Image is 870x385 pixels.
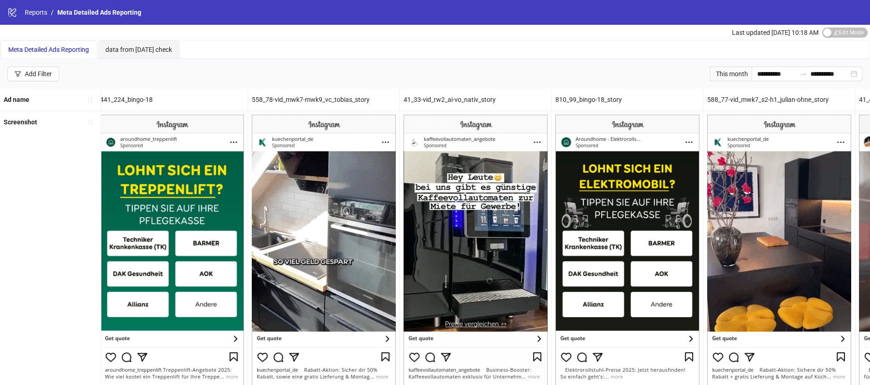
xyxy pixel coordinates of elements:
[57,9,141,16] span: Meta Detailed Ads Reporting
[87,119,93,125] span: sort-ascending
[7,67,59,81] button: Add Filter
[105,46,172,53] span: data from [DATE] check
[552,89,703,111] div: 810_99_bingo-18_story
[248,89,399,111] div: 558_78-vid_mwk7-mwk9_vc_tobias_story
[732,29,819,36] span: Last updated [DATE] 10:18 AM
[87,96,93,103] span: sort-ascending
[799,70,807,78] span: to
[8,46,89,53] span: Meta Detailed Ads Reporting
[704,89,855,111] div: 588_77-vid_mwk7_s2-h1_julian-ohne_story
[4,96,29,103] b: Ad name
[710,67,752,81] div: This month
[23,7,49,17] a: Reports
[25,70,52,78] div: Add Filter
[96,89,248,111] div: 441_224_bingo-18
[400,89,551,111] div: 41_33-vid_rw2_ai-vo_nativ_story
[799,70,807,78] span: swap-right
[15,71,21,77] span: filter
[4,118,37,126] b: Screenshot
[51,7,54,17] li: /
